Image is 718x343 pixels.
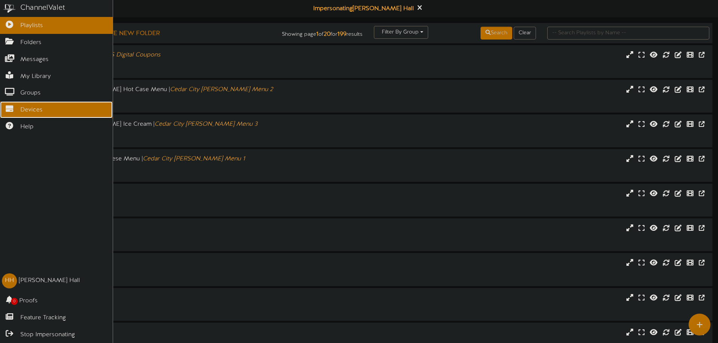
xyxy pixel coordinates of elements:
[30,155,305,163] div: Cedar City Meat and Cheese Menu |
[30,163,305,170] div: Landscape ( 16:9 )
[20,314,66,322] span: Feature Tracking
[20,72,51,81] span: My Library
[20,38,41,47] span: Folders
[20,3,65,14] div: ChannelValet
[2,273,17,288] div: HH
[30,189,305,198] div: Channel 1 |
[30,198,305,204] div: Landscape ( 16:9 )
[20,123,34,131] span: Help
[30,294,305,302] div: Channel 18 |
[20,55,49,64] span: Messages
[30,224,305,233] div: Channel 16 |
[20,331,75,339] span: Stop Impersonating
[30,328,305,337] div: Channel 19 |
[19,276,80,285] div: [PERSON_NAME] Hall
[20,106,43,114] span: Devices
[170,86,273,93] i: Cedar City [PERSON_NAME] Menu 2
[30,267,305,274] div: Landscape ( 16:9 )
[30,170,305,176] div: # 7492
[30,101,305,107] div: # 7493
[253,26,368,39] div: Showing page of for results
[143,155,245,162] i: Cedar City [PERSON_NAME] Menu 1
[30,135,305,142] div: # 7494
[30,120,305,129] div: Cedar City [PERSON_NAME] Ice Cream |
[30,94,305,101] div: Landscape ( 16:9 )
[547,27,709,40] input: -- Search Playlists by Name --
[30,129,305,135] div: Landscape ( 16:9 )
[316,31,318,38] strong: 1
[30,302,305,308] div: Landscape ( 16:9 )
[30,204,305,211] div: # 7963
[30,259,305,267] div: Channel 17 |
[30,51,305,59] div: AFS Digital Coupons |
[324,31,331,38] strong: 20
[337,31,346,38] strong: 199
[30,309,305,315] div: # 7501
[481,27,512,40] button: Search
[20,89,41,98] span: Groups
[11,298,18,305] span: 0
[30,274,305,280] div: # 7500
[155,121,257,128] i: Cedar City [PERSON_NAME] Menu 3
[30,239,305,245] div: # 7499
[30,85,305,94] div: Cedar City [PERSON_NAME] Hot Case Menu |
[374,26,428,39] button: Filter By Group
[103,52,161,58] i: AFS Digital Coupons
[30,59,305,66] div: Landscape ( 16:9 )
[19,297,38,305] span: Proofs
[87,29,162,38] button: Create New Folder
[20,21,43,30] span: Playlists
[514,27,536,40] button: Clear
[30,233,305,239] div: Landscape ( 16:9 )
[30,66,305,72] div: # 9520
